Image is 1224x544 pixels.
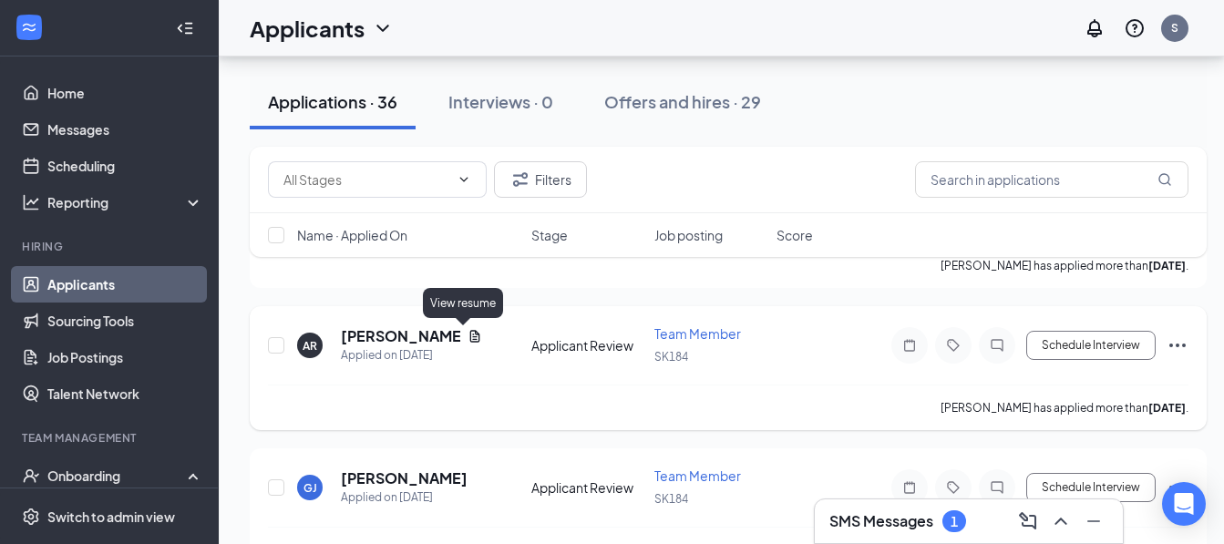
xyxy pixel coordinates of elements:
svg: WorkstreamLogo [20,18,38,36]
div: Interviews · 0 [448,90,553,113]
svg: MagnifyingGlass [1157,172,1172,187]
svg: Note [899,338,921,353]
button: ComposeMessage [1013,507,1043,536]
svg: ChevronDown [372,17,394,39]
div: Applicant Review [531,336,643,354]
a: Job Postings [47,339,203,375]
svg: Minimize [1083,510,1105,532]
h1: Applicants [250,13,365,44]
button: Schedule Interview [1026,331,1156,360]
span: Team Member [654,325,741,342]
div: Applications · 36 [268,90,397,113]
a: Home [47,75,203,111]
div: Open Intercom Messenger [1162,482,1206,526]
h5: [PERSON_NAME] [341,326,460,346]
svg: Tag [942,480,964,495]
svg: Document [468,329,482,344]
svg: Filter [509,169,531,190]
div: AR [303,338,317,354]
svg: Notifications [1084,17,1106,39]
a: Scheduling [47,148,203,184]
span: SK184 [654,350,688,364]
input: All Stages [283,169,449,190]
div: 1 [951,514,958,529]
svg: ChatInactive [986,480,1008,495]
div: View resume [423,288,503,318]
p: [PERSON_NAME] has applied more than . [941,400,1188,416]
svg: Collapse [176,19,194,37]
button: ChevronUp [1046,507,1075,536]
svg: Ellipses [1167,334,1188,356]
div: Onboarding [47,467,188,485]
span: Job posting [654,226,723,244]
svg: Tag [942,338,964,353]
b: [DATE] [1148,401,1186,415]
svg: ComposeMessage [1017,510,1039,532]
div: Switch to admin view [47,508,175,526]
input: Search in applications [915,161,1188,198]
a: Applicants [47,266,203,303]
svg: ChevronDown [457,172,471,187]
button: Filter Filters [494,161,587,198]
div: Applied on [DATE] [341,346,482,364]
svg: Settings [22,508,40,526]
div: Reporting [47,193,204,211]
button: Schedule Interview [1026,473,1156,502]
div: Offers and hires · 29 [604,90,761,113]
a: Sourcing Tools [47,303,203,339]
span: Team Member [654,467,741,484]
a: Talent Network [47,375,203,412]
div: GJ [303,480,317,496]
svg: ChatInactive [986,338,1008,353]
svg: Note [899,480,921,495]
svg: ChevronUp [1050,510,1072,532]
span: Score [777,226,813,244]
svg: QuestionInfo [1124,17,1146,39]
span: Name · Applied On [297,226,407,244]
span: SK184 [654,492,688,506]
div: Applicant Review [531,478,643,497]
a: Messages [47,111,203,148]
span: Stage [531,226,568,244]
svg: Analysis [22,193,40,211]
div: Team Management [22,430,200,446]
button: Minimize [1079,507,1108,536]
svg: UserCheck [22,467,40,485]
div: Applied on [DATE] [341,488,468,507]
div: Hiring [22,239,200,254]
h3: SMS Messages [829,511,933,531]
div: S [1171,20,1178,36]
h5: [PERSON_NAME] [341,468,468,488]
svg: Ellipses [1167,477,1188,498]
